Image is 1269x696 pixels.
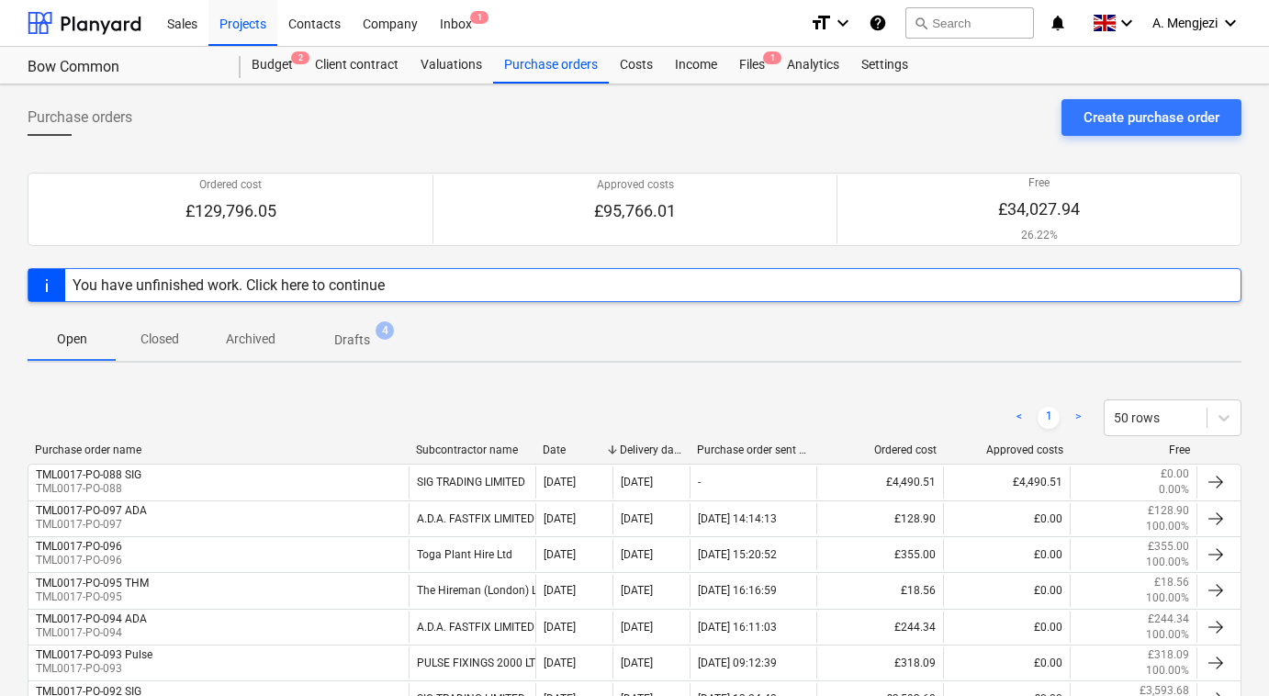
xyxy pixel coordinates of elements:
div: You have unfinished work. Click here to continue [73,276,385,294]
div: The Hireman (London) Ltd. [409,575,535,606]
p: Ordered cost [185,177,276,193]
p: 100.00% [1146,663,1189,679]
div: Budget [241,47,304,84]
p: 100.00% [1146,590,1189,606]
span: A. Mengjezi [1152,16,1218,30]
p: 100.00% [1146,519,1189,534]
p: Archived [226,330,275,349]
p: £95,766.01 [594,200,676,222]
div: Purchase order name [35,443,401,456]
div: [DATE] [544,584,576,597]
a: Costs [609,47,664,84]
a: Client contract [304,47,410,84]
i: notifications [1049,12,1067,34]
div: TML0017-PO-095 THM [36,577,149,589]
div: - [698,476,701,488]
div: Bow Common [28,58,219,77]
div: TML0017-PO-093 Pulse [36,648,152,661]
p: TML0017-PO-093 [36,661,152,677]
div: £4,490.51 [943,466,1070,498]
div: [DATE] [621,657,653,669]
div: £128.90 [816,503,943,534]
p: TML0017-PO-094 [36,625,147,641]
span: 1 [763,51,781,64]
p: 26.22% [998,228,1080,243]
span: search [914,16,928,30]
div: £355.00 [816,539,943,570]
p: Closed [138,330,182,349]
div: [DATE] [621,584,653,597]
div: TML0017-PO-094 ADA [36,612,147,625]
p: £244.34 [1148,612,1189,627]
a: Purchase orders [493,47,609,84]
span: Purchase orders [28,107,132,129]
iframe: Chat Widget [1177,608,1269,696]
div: £318.09 [816,647,943,679]
div: Date [543,443,605,456]
div: Delivery date [620,443,682,456]
p: Drafts [334,331,370,350]
div: SIG TRADING LIMITED [409,466,535,498]
div: Subcontractor name [416,443,528,456]
div: Toga Plant Hire Ltd [409,539,535,570]
i: Knowledge base [869,12,887,34]
span: 1 [470,11,489,24]
p: TML0017-PO-095 [36,589,149,605]
div: [DATE] [621,548,653,561]
div: £0.00 [943,539,1070,570]
div: Free [1078,443,1190,456]
div: TML0017-PO-097 ADA [36,504,147,517]
a: Page 1 is your current page [1038,407,1060,429]
div: A.D.A. FASTFIX LIMITED [409,503,535,534]
div: [DATE] 14:14:13 [698,512,777,525]
div: Create purchase order [1084,106,1219,129]
p: £0.00 [1161,466,1189,482]
button: Create purchase order [1061,99,1241,136]
p: 100.00% [1146,627,1189,643]
p: TML0017-PO-097 [36,517,147,533]
p: 0.00% [1159,482,1189,498]
a: Settings [850,47,919,84]
p: Open [50,330,94,349]
p: £129,796.05 [185,200,276,222]
div: [DATE] 15:20:52 [698,548,777,561]
div: £0.00 [943,647,1070,679]
p: £128.90 [1148,503,1189,519]
p: £34,027.94 [998,198,1080,220]
div: [DATE] 16:16:59 [698,584,777,597]
div: [DATE] [544,621,576,634]
div: Ordered cost [824,443,936,456]
a: Files1 [728,47,776,84]
div: [DATE] [544,512,576,525]
div: Approved costs [951,443,1063,456]
div: [DATE] [621,621,653,634]
div: TML0017-PO-096 [36,540,122,553]
div: A.D.A. FASTFIX LIMITED [409,612,535,643]
div: [DATE] [544,657,576,669]
div: [DATE] [621,476,653,488]
div: [DATE] [544,548,576,561]
div: [DATE] [621,512,653,525]
span: 2 [291,51,309,64]
p: £355.00 [1148,539,1189,555]
i: keyboard_arrow_down [1219,12,1241,34]
a: Analytics [776,47,850,84]
div: £0.00 [943,575,1070,606]
div: TML0017-PO-088 SIG [36,468,141,481]
a: Valuations [410,47,493,84]
a: Previous page [1008,407,1030,429]
div: £0.00 [943,612,1070,643]
div: £244.34 [816,612,943,643]
a: Budget2 [241,47,304,84]
p: Free [998,175,1080,191]
p: TML0017-PO-088 [36,481,141,497]
div: Files [728,47,776,84]
p: £318.09 [1148,647,1189,663]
